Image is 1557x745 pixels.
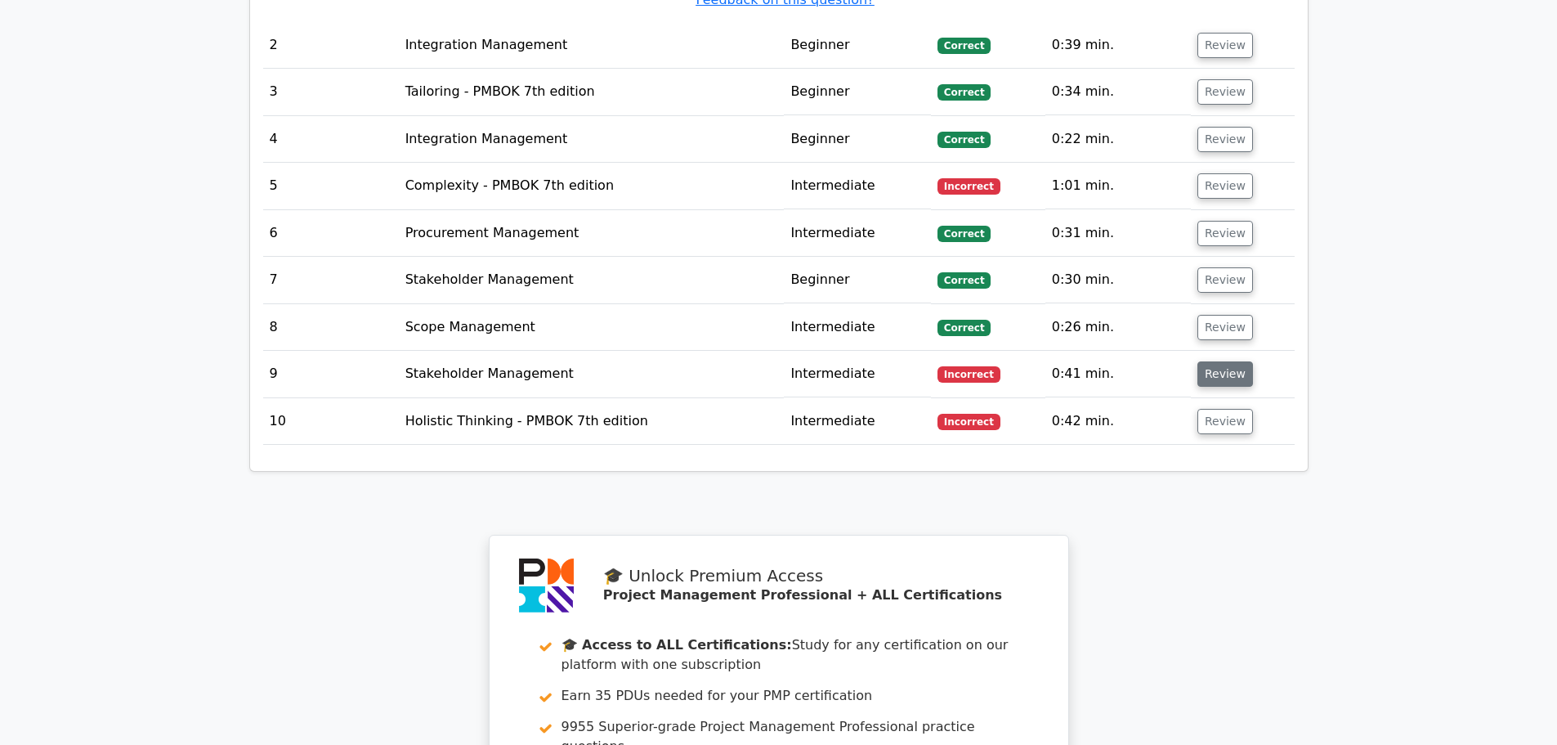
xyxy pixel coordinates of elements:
[784,210,931,257] td: Intermediate
[937,226,991,242] span: Correct
[263,257,399,303] td: 7
[784,22,931,69] td: Beginner
[937,414,1000,430] span: Incorrect
[937,38,991,54] span: Correct
[1045,69,1191,115] td: 0:34 min.
[1045,163,1191,209] td: 1:01 min.
[937,320,991,336] span: Correct
[937,272,991,289] span: Correct
[1197,221,1253,246] button: Review
[1045,398,1191,445] td: 0:42 min.
[263,69,399,115] td: 3
[784,304,931,351] td: Intermediate
[1197,33,1253,58] button: Review
[1197,409,1253,434] button: Review
[1197,361,1253,387] button: Review
[263,163,399,209] td: 5
[399,210,785,257] td: Procurement Management
[263,398,399,445] td: 10
[784,398,931,445] td: Intermediate
[937,132,991,148] span: Correct
[399,351,785,397] td: Stakeholder Management
[1197,173,1253,199] button: Review
[263,116,399,163] td: 4
[784,69,931,115] td: Beginner
[1045,257,1191,303] td: 0:30 min.
[784,163,931,209] td: Intermediate
[263,22,399,69] td: 2
[784,351,931,397] td: Intermediate
[1197,127,1253,152] button: Review
[1045,304,1191,351] td: 0:26 min.
[937,178,1000,195] span: Incorrect
[784,257,931,303] td: Beginner
[263,304,399,351] td: 8
[1045,116,1191,163] td: 0:22 min.
[399,304,785,351] td: Scope Management
[1197,315,1253,340] button: Review
[263,210,399,257] td: 6
[399,69,785,115] td: Tailoring - PMBOK 7th edition
[1197,79,1253,105] button: Review
[399,257,785,303] td: Stakeholder Management
[399,163,785,209] td: Complexity - PMBOK 7th edition
[399,116,785,163] td: Integration Management
[1197,267,1253,293] button: Review
[1045,351,1191,397] td: 0:41 min.
[1045,210,1191,257] td: 0:31 min.
[937,84,991,101] span: Correct
[784,116,931,163] td: Beginner
[399,398,785,445] td: Holistic Thinking - PMBOK 7th edition
[937,366,1000,383] span: Incorrect
[263,351,399,397] td: 9
[1045,22,1191,69] td: 0:39 min.
[399,22,785,69] td: Integration Management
